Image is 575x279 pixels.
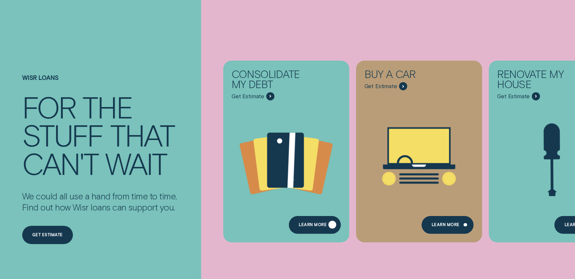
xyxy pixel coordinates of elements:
h1: Wisr loans [22,74,177,93]
div: wait [105,149,166,177]
div: For [22,93,76,121]
span: Get Estimate [497,93,530,100]
p: We could all use a hand from time to time. Find out how Wisr loans can support you. [22,191,177,212]
div: Consolidate my debt [232,69,312,92]
a: Consolidate my debt - Learn more [223,60,349,237]
a: Get estimate [22,226,73,244]
a: Buy a car - Learn more [356,60,482,237]
div: that [110,121,174,149]
a: Learn more [289,216,341,234]
div: stuff [22,121,103,149]
a: Learn More [422,216,474,234]
h4: For the stuff that can't wait [22,93,177,177]
div: Buy a car [365,69,445,82]
span: Get Estimate [232,93,264,100]
span: Get Estimate [365,83,397,90]
div: the [82,93,132,121]
div: can't [22,149,98,177]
